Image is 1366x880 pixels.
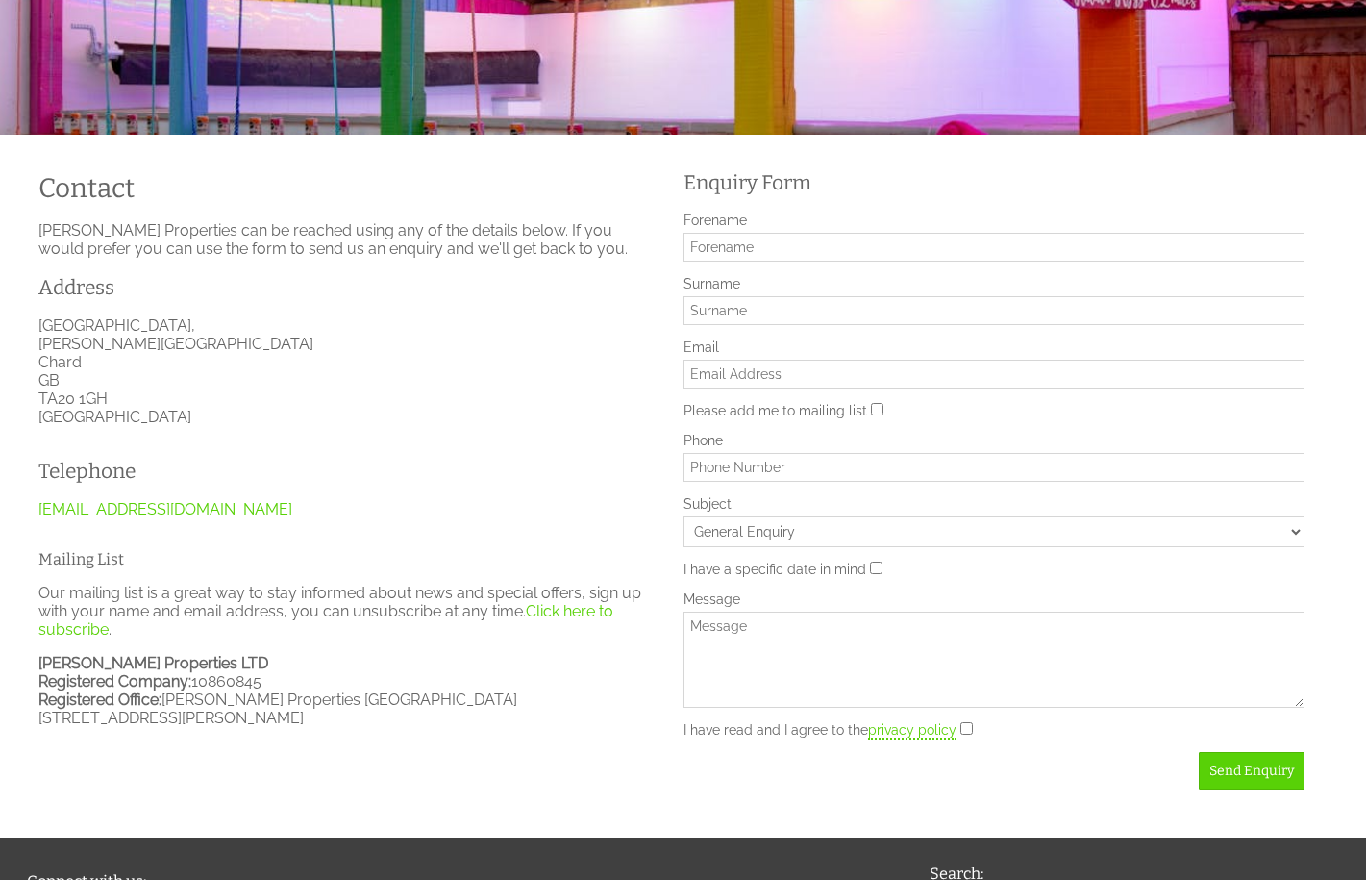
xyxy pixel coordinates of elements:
[683,496,1305,512] label: Subject
[38,275,660,300] h2: Address
[683,562,866,577] label: I have a specific date in mind
[38,550,660,568] h3: Mailing List
[38,654,660,727] p: 10860845 [PERSON_NAME] Properties [GEOGRAPHIC_DATA][STREET_ADDRESS][PERSON_NAME]
[683,213,1305,228] label: Forename
[38,672,191,691] strong: Registered Company:
[38,221,660,258] p: [PERSON_NAME] Properties can be reached using any of the details below. If you would prefer you c...
[683,296,1305,325] input: Surname
[683,276,1305,291] label: Surname
[38,691,161,709] strong: Registered Office:
[38,500,292,518] a: [EMAIL_ADDRESS][DOMAIN_NAME]
[683,591,1305,607] label: Message
[1199,752,1304,790] button: Send Enquiry
[38,602,613,639] a: Click here to subscribe
[38,172,660,204] h1: Contact
[683,339,1305,355] label: Email
[38,654,268,672] strong: [PERSON_NAME] Properties LTD
[683,453,1305,482] input: Phone Number
[683,360,1305,389] input: Email Address
[38,459,326,484] h2: Telephone
[683,433,1305,448] label: Phone
[38,316,660,426] p: [GEOGRAPHIC_DATA], [PERSON_NAME][GEOGRAPHIC_DATA] Chard GB TA20 1GH [GEOGRAPHIC_DATA]
[683,403,867,418] label: Please add me to mailing list
[683,233,1305,262] input: Forename
[683,170,1305,195] h2: Enquiry Form
[38,584,660,639] p: Our mailing list is a great way to stay informed about news and special offers, sign up with your...
[683,722,956,738] label: I have read and I agree to the
[868,722,956,740] a: privacy policy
